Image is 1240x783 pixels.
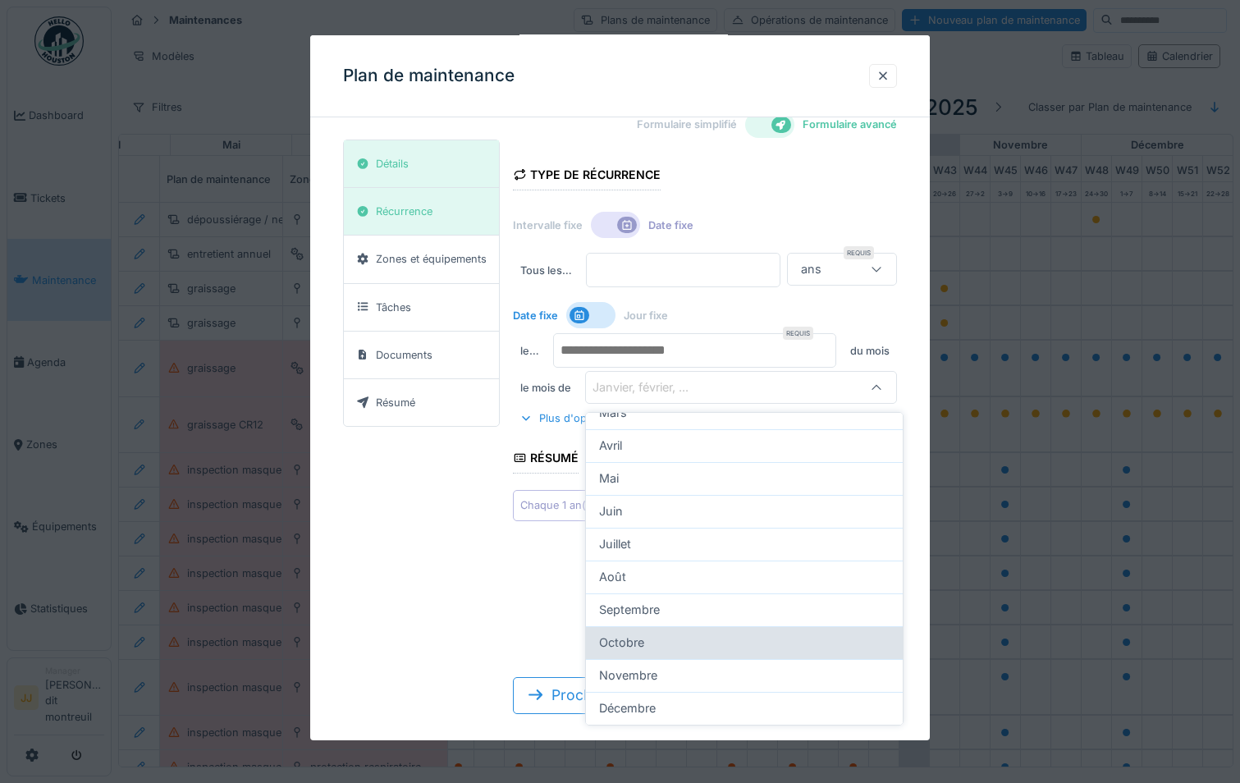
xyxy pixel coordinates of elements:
span: Juillet [599,535,631,553]
div: ans [794,260,828,278]
span: Mars [599,404,627,422]
div: Tâches [376,299,411,314]
label: Date fixe [513,307,558,323]
div: Prochaine étape [513,677,898,713]
span: Novembre [599,666,657,685]
div: Documents [376,347,432,363]
div: le mois de [513,371,579,404]
label: Jour fixe [624,307,668,323]
div: Récurrence [376,204,432,219]
div: Résumé [376,395,415,410]
span: Septembre [599,601,660,619]
div: Janvier, février, ... [593,378,712,396]
div: le … [513,333,547,368]
div: Type de récurrence [513,163,661,190]
div: Zones et équipements [376,251,487,267]
span: Octobre [599,634,644,652]
div: Résumé [513,446,579,474]
h3: Plan de maintenance [343,66,515,86]
div: Requis [783,327,813,340]
div: Tous les … [513,253,579,287]
span: Avril [599,437,622,455]
div: Chaque 1 an(s) le 10 pour toujours. [520,497,697,513]
label: Date fixe [648,217,693,232]
div: Requis [844,246,874,259]
label: Formulaire avancé [803,117,897,132]
span: Juin [599,502,623,520]
span: Août [599,568,626,586]
label: Formulaire simplifié [637,117,737,132]
span: Décembre [599,699,656,717]
span: Mai [599,469,619,488]
label: Intervalle fixe [513,217,583,232]
div: Plus d'options... [513,407,628,429]
div: Détails [376,156,409,172]
div: du mois [843,333,897,368]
